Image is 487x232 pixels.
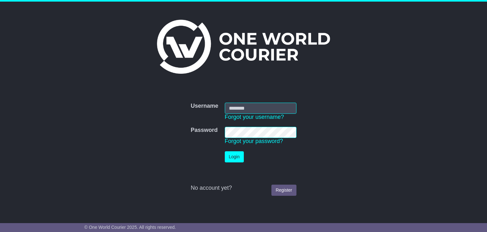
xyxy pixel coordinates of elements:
[271,185,296,196] a: Register
[157,20,330,74] img: One World
[225,151,244,162] button: Login
[84,225,176,230] span: © One World Courier 2025. All rights reserved.
[225,114,284,120] a: Forgot your username?
[225,138,283,144] a: Forgot your password?
[191,185,296,192] div: No account yet?
[191,103,218,110] label: Username
[191,127,218,134] label: Password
